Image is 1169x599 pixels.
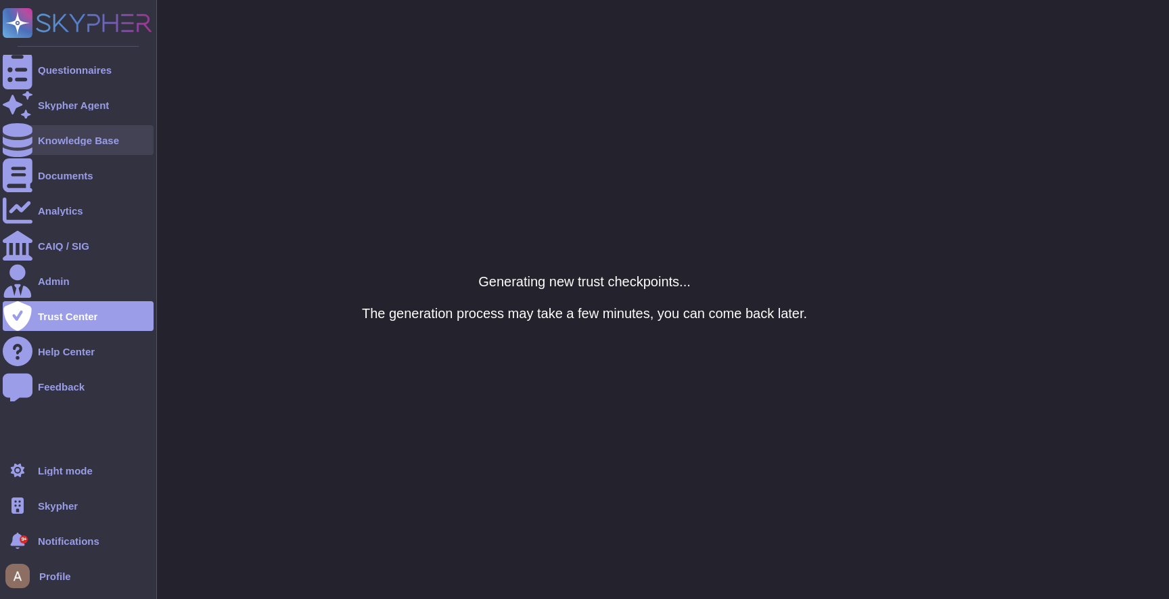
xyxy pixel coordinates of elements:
[3,561,39,591] button: user
[362,273,807,289] h5: Generating new trust checkpoints...
[38,501,78,511] span: Skypher
[38,171,93,181] div: Documents
[38,65,112,75] div: Questionnaires
[3,231,154,261] a: CAIQ / SIG
[3,266,154,296] a: Admin
[38,347,95,357] div: Help Center
[3,196,154,225] a: Analytics
[38,206,83,216] div: Analytics
[3,160,154,190] a: Documents
[38,382,85,392] div: Feedback
[362,305,807,321] h5: The generation process may take a few minutes, you can come back later.
[3,301,154,331] a: Trust Center
[38,100,109,110] div: Skypher Agent
[38,311,97,321] div: Trust Center
[38,276,70,286] div: Admin
[3,372,154,401] a: Feedback
[3,90,154,120] a: Skypher Agent
[3,125,154,155] a: Knowledge Base
[20,535,28,543] div: 9+
[38,241,89,251] div: CAIQ / SIG
[39,571,71,581] span: Profile
[3,336,154,366] a: Help Center
[38,135,119,146] div: Knowledge Base
[38,466,93,476] div: Light mode
[38,536,99,546] span: Notifications
[5,564,30,588] img: user
[3,55,154,85] a: Questionnaires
